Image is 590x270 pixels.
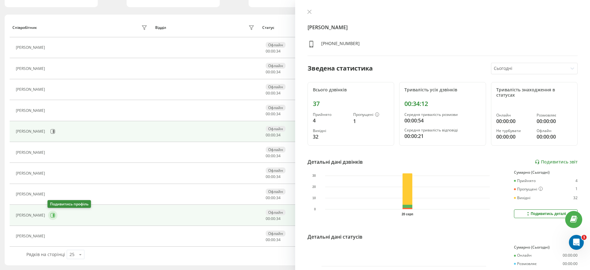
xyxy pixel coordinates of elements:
[266,42,286,48] div: Офлайн
[266,154,281,158] div: : :
[308,233,363,240] div: Детальні дані статусів
[404,87,481,93] div: Тривалість усіх дзвінків
[266,216,270,221] span: 00
[525,211,566,216] div: Подивитись деталі
[266,91,281,95] div: : :
[496,117,532,125] div: 00:00:00
[537,133,572,140] div: 00:00:00
[266,133,281,137] div: : :
[313,112,349,117] div: Прийнято
[266,175,281,179] div: : :
[404,132,481,140] div: 00:00:21
[514,170,578,175] div: Сумарно (Сьогодні)
[276,90,281,96] span: 34
[575,187,578,192] div: 1
[582,235,587,240] span: 1
[514,187,543,192] div: Пропущені
[16,192,47,196] div: [PERSON_NAME]
[402,213,413,216] text: 20 серп
[16,234,47,238] div: [PERSON_NAME]
[266,217,281,221] div: : :
[496,129,532,133] div: Не турбувати
[266,112,281,116] div: : :
[563,262,578,266] div: 00:00:00
[404,128,481,132] div: Середня тривалість відповіді
[271,48,275,54] span: 00
[514,253,532,258] div: Онлайн
[16,87,47,92] div: [PERSON_NAME]
[514,209,578,218] button: Подивитись деталі
[313,129,349,133] div: Вихідні
[266,70,281,74] div: : :
[404,117,481,124] div: 00:00:54
[266,189,286,194] div: Офлайн
[276,237,281,242] span: 34
[563,253,578,258] div: 00:00:00
[266,90,270,96] span: 00
[496,87,573,98] div: Тривалість знаходження в статусах
[16,45,47,50] div: [PERSON_NAME]
[266,231,286,236] div: Офлайн
[266,195,270,200] span: 00
[496,113,532,117] div: Онлайн
[308,158,363,166] div: Детальні дані дзвінків
[271,153,275,158] span: 00
[314,208,316,211] text: 0
[353,117,389,125] div: 1
[276,174,281,179] span: 34
[266,49,281,53] div: : :
[308,24,578,31] h4: [PERSON_NAME]
[266,84,286,90] div: Офлайн
[308,64,373,73] div: Зведена статистика
[276,132,281,138] span: 34
[313,87,389,93] div: Всього дзвінків
[16,150,47,155] div: [PERSON_NAME]
[575,179,578,183] div: 4
[312,174,316,177] text: 30
[266,126,286,132] div: Офлайн
[266,48,270,54] span: 00
[16,108,47,113] div: [PERSON_NAME]
[535,159,578,165] a: Подивитись звіт
[312,185,316,189] text: 20
[514,245,578,249] div: Сумарно (Сьогодні)
[271,90,275,96] span: 00
[155,25,166,30] div: Відділ
[271,174,275,179] span: 00
[70,251,74,258] div: 25
[313,100,389,108] div: 37
[514,196,530,200] div: Вихідні
[12,25,37,30] div: Співробітник
[271,132,275,138] span: 00
[266,132,270,138] span: 00
[537,129,572,133] div: Офлайн
[266,174,270,179] span: 00
[266,111,270,117] span: 00
[276,111,281,117] span: 34
[26,251,65,257] span: Рядків на сторінці
[321,40,360,49] div: [PHONE_NUMBER]
[276,69,281,75] span: 34
[514,179,536,183] div: Прийнято
[313,133,349,140] div: 32
[514,262,537,266] div: Розмовляє
[569,235,584,250] iframe: Intercom live chat
[276,195,281,200] span: 34
[266,69,270,75] span: 00
[404,112,481,117] div: Середня тривалість розмови
[266,153,270,158] span: 00
[312,196,316,200] text: 10
[537,117,572,125] div: 00:00:00
[573,196,578,200] div: 32
[266,238,281,242] div: : :
[266,63,286,69] div: Офлайн
[266,209,286,215] div: Офлайн
[16,129,47,134] div: [PERSON_NAME]
[276,153,281,158] span: 34
[266,237,270,242] span: 00
[271,195,275,200] span: 00
[353,112,389,117] div: Пропущені
[266,167,286,173] div: Офлайн
[271,111,275,117] span: 00
[271,237,275,242] span: 00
